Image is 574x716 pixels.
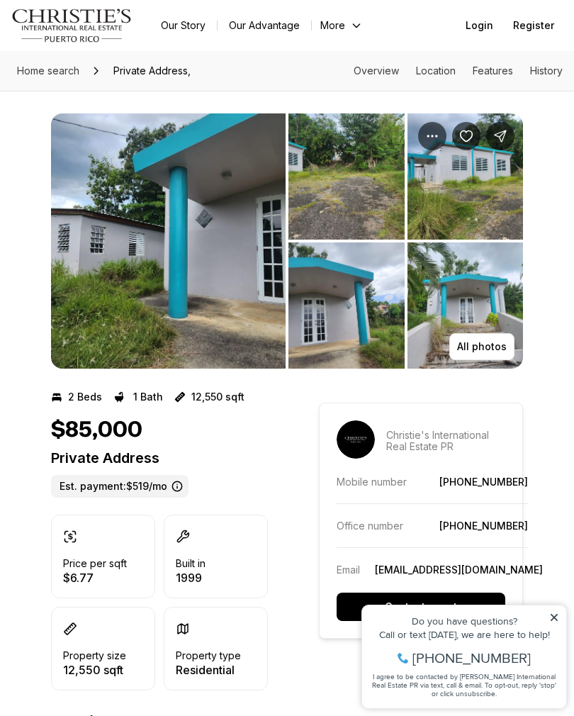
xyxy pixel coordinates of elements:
[439,520,528,532] a: [PHONE_NUMBER]
[11,60,85,82] a: Home search
[505,11,563,40] button: Register
[407,242,524,369] button: View image gallery
[513,20,554,31] span: Register
[288,113,523,369] li: 2 of 7
[416,65,456,77] a: Skip to: Location
[457,11,502,40] button: Login
[407,113,524,240] button: View image gallery
[386,430,505,452] p: Christie's International Real Estate PR
[486,122,514,150] button: Share Property:
[68,391,102,403] p: 2 Beds
[457,341,507,352] p: All photos
[11,9,133,43] img: logo
[176,664,241,676] p: Residential
[288,113,405,240] button: View image gallery
[288,242,405,369] button: View image gallery
[418,122,446,150] button: Property options
[354,65,399,77] a: Skip to: Overview
[176,572,206,583] p: 1999
[17,65,79,77] span: Home search
[337,593,505,621] button: Contact agent
[51,113,523,369] div: Listing Photos
[375,564,543,576] a: [EMAIL_ADDRESS][DOMAIN_NAME]
[530,65,563,77] a: Skip to: History
[312,16,371,35] button: More
[354,65,563,77] nav: Page section menu
[133,391,163,403] p: 1 Bath
[449,333,514,360] button: All photos
[452,122,480,150] button: Save Property:
[176,650,241,661] p: Property type
[15,45,205,55] div: Call or text [DATE], we are here to help!
[439,476,528,488] a: [PHONE_NUMBER]
[63,650,126,661] p: Property size
[51,449,268,466] p: Private Address
[473,65,513,77] a: Skip to: Features
[51,475,188,498] label: Est. payment: $519/mo
[63,572,127,583] p: $6.77
[176,558,206,569] p: Built in
[63,558,127,569] p: Price per sqft
[191,391,244,403] p: 12,550 sqft
[51,113,286,369] li: 1 of 7
[337,564,360,576] p: Email
[18,87,202,114] span: I agree to be contacted by [PERSON_NAME] International Real Estate PR via text, call & email. To ...
[108,60,196,82] span: Private Address,
[63,664,126,676] p: 12,550 sqft
[466,20,493,31] span: Login
[51,113,286,369] button: View image gallery
[58,67,176,81] span: [PHONE_NUMBER]
[218,16,311,35] a: Our Advantage
[150,16,217,35] a: Our Story
[337,520,403,532] p: Office number
[15,32,205,42] div: Do you have questions?
[337,476,407,488] p: Mobile number
[51,417,142,444] h1: $85,000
